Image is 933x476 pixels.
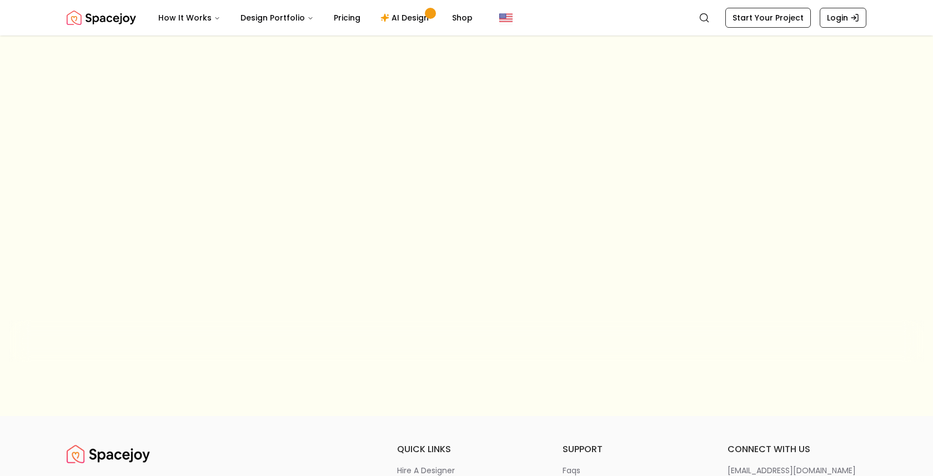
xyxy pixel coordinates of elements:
button: How It Works [149,7,229,29]
p: faqs [563,465,580,476]
a: Start Your Project [725,8,811,28]
h6: support [563,443,701,456]
a: AI Design [372,7,441,29]
a: [EMAIL_ADDRESS][DOMAIN_NAME] [728,465,866,476]
a: hire a designer [397,465,536,476]
a: Shop [443,7,481,29]
button: Design Portfolio [232,7,323,29]
a: Pricing [325,7,369,29]
h6: quick links [397,443,536,456]
p: hire a designer [397,465,455,476]
nav: Main [149,7,481,29]
a: Login [820,8,866,28]
img: United States [499,11,513,24]
a: Spacejoy [67,7,136,29]
p: [EMAIL_ADDRESS][DOMAIN_NAME] [728,465,856,476]
a: faqs [563,465,701,476]
img: Spacejoy Logo [67,443,150,465]
a: Spacejoy [67,443,150,465]
img: Spacejoy Logo [67,7,136,29]
h6: connect with us [728,443,866,456]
